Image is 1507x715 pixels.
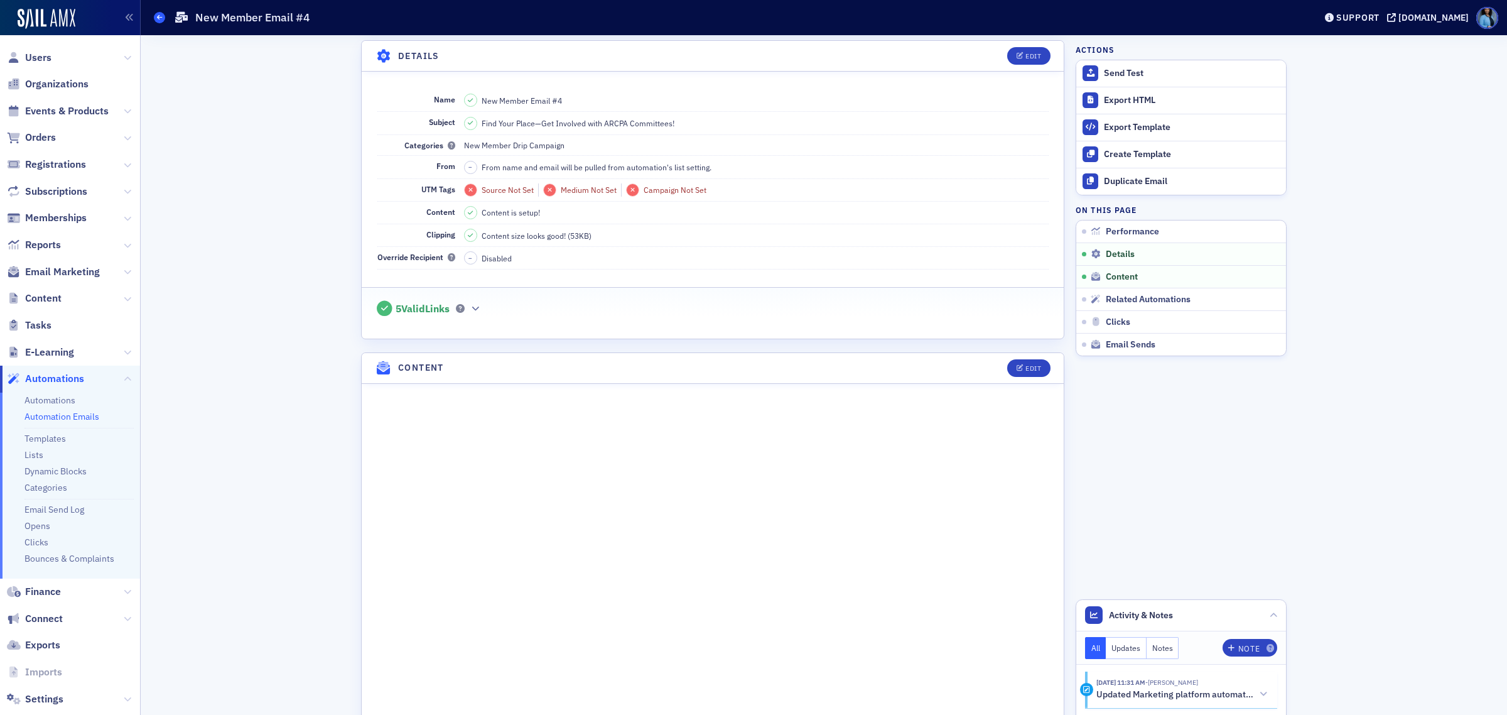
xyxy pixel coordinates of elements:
[7,158,86,172] a: Registrations
[1076,44,1115,55] h4: Actions
[1387,13,1473,22] button: [DOMAIN_NAME]
[436,161,455,171] span: From
[7,612,63,626] a: Connect
[195,10,310,25] h1: New Member Email #4
[25,372,84,386] span: Automations
[398,361,444,374] h4: Content
[1104,176,1280,187] div: Duplicate Email
[426,229,455,239] span: Clipping
[429,117,455,127] span: Subject
[482,207,540,218] span: Content is setup!
[1025,53,1041,60] div: Edit
[7,131,56,145] a: Orders
[7,665,62,679] a: Imports
[25,612,63,626] span: Connect
[7,292,62,305] a: Content
[24,504,84,515] a: Email Send Log
[7,638,60,652] a: Exports
[1106,637,1147,659] button: Updates
[7,238,61,252] a: Reports
[1096,678,1145,687] time: 6/30/2025 11:31 AM
[25,238,61,252] span: Reports
[482,117,674,129] span: Find Your Place—Get Involved with ARCPA Committees!
[25,346,74,359] span: E-Learning
[482,253,512,264] span: Disabled
[1076,114,1286,141] a: Export Template
[25,638,60,652] span: Exports
[25,158,86,172] span: Registrations
[561,185,617,195] span: Medium Not Set
[25,77,89,91] span: Organizations
[1106,249,1135,260] span: Details
[1076,141,1286,168] a: Create Template
[434,94,455,104] span: Name
[25,585,61,599] span: Finance
[482,161,711,173] span: From name and email will be pulled from automation's list setting.
[25,131,56,145] span: Orders
[25,265,100,279] span: Email Marketing
[25,185,87,199] span: Subscriptions
[7,77,89,91] a: Organizations
[7,265,100,279] a: Email Marketing
[1336,12,1380,23] div: Support
[1104,149,1280,160] div: Create Template
[1476,7,1498,29] span: Profile
[24,520,50,532] a: Opens
[1106,294,1191,305] span: Related Automations
[1007,359,1051,377] button: Edit
[1398,12,1469,23] div: [DOMAIN_NAME]
[396,303,450,315] span: 5 Valid Links
[377,252,455,262] span: Override Recipient
[398,50,440,63] h4: Details
[1080,683,1093,696] div: Activity
[468,163,472,172] span: –
[1147,637,1179,659] button: Notes
[24,466,87,477] a: Dynamic Blocks
[1104,68,1280,79] div: Send Test
[1106,271,1138,283] span: Content
[1104,122,1280,133] div: Export Template
[482,230,591,241] span: Content size looks good! (53KB)
[426,207,455,217] span: Content
[404,140,455,150] span: Categories
[7,585,61,599] a: Finance
[7,104,109,118] a: Events & Products
[24,449,43,461] a: Lists
[24,482,67,493] a: Categories
[24,433,66,444] a: Templates
[1076,60,1286,87] button: Send Test
[1238,645,1260,652] div: Note
[25,692,63,706] span: Settings
[1076,204,1287,216] h4: On this page
[1104,95,1280,106] div: Export HTML
[18,9,75,29] img: SailAMX
[1145,678,1198,687] span: Whitney Mayo
[7,211,87,225] a: Memberships
[24,553,114,564] a: Bounces & Complaints
[1007,47,1051,65] button: Edit
[1025,365,1041,372] div: Edit
[1109,609,1173,622] span: Activity & Notes
[1096,689,1254,701] h5: Updated Marketing platform automation email: New Member Email #4
[25,665,62,679] span: Imports
[7,692,63,706] a: Settings
[24,411,99,422] a: Automation Emails
[7,185,87,199] a: Subscriptions
[421,184,455,194] span: UTM Tags
[7,319,51,332] a: Tasks
[1223,639,1277,657] button: Note
[468,254,472,263] span: –
[25,292,62,305] span: Content
[25,51,51,65] span: Users
[25,104,109,118] span: Events & Products
[24,537,48,548] a: Clicks
[1076,168,1286,195] a: Duplicate Email
[464,139,564,151] div: New Member Drip Campaign
[644,185,706,195] span: Campaign Not Set
[25,319,51,332] span: Tasks
[7,51,51,65] a: Users
[24,395,75,406] a: Automations
[7,346,74,359] a: E-Learning
[25,211,87,225] span: Memberships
